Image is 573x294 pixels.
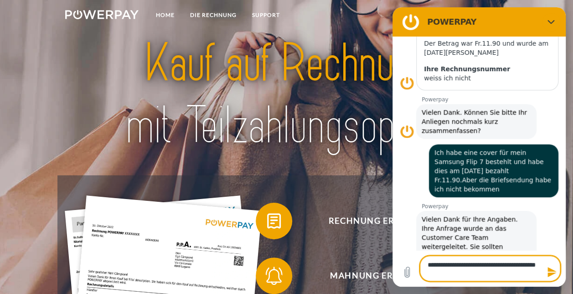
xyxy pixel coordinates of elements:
span: Mahnung erhalten? [269,257,493,294]
iframe: Messaging-Fenster [392,7,566,287]
img: logo-powerpay-white.svg [65,10,139,19]
button: Mahnung erhalten? [256,257,493,294]
button: Rechnung erhalten? [256,203,493,239]
span: Rechnung erhalten? [269,203,493,239]
img: qb_bill.svg [263,210,285,232]
img: qb_bell.svg [263,264,285,287]
a: agb [461,7,489,23]
a: Home [148,7,182,23]
a: DIE RECHNUNG [182,7,244,23]
img: title-powerpay_de.svg [87,29,486,160]
a: SUPPORT [244,7,288,23]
